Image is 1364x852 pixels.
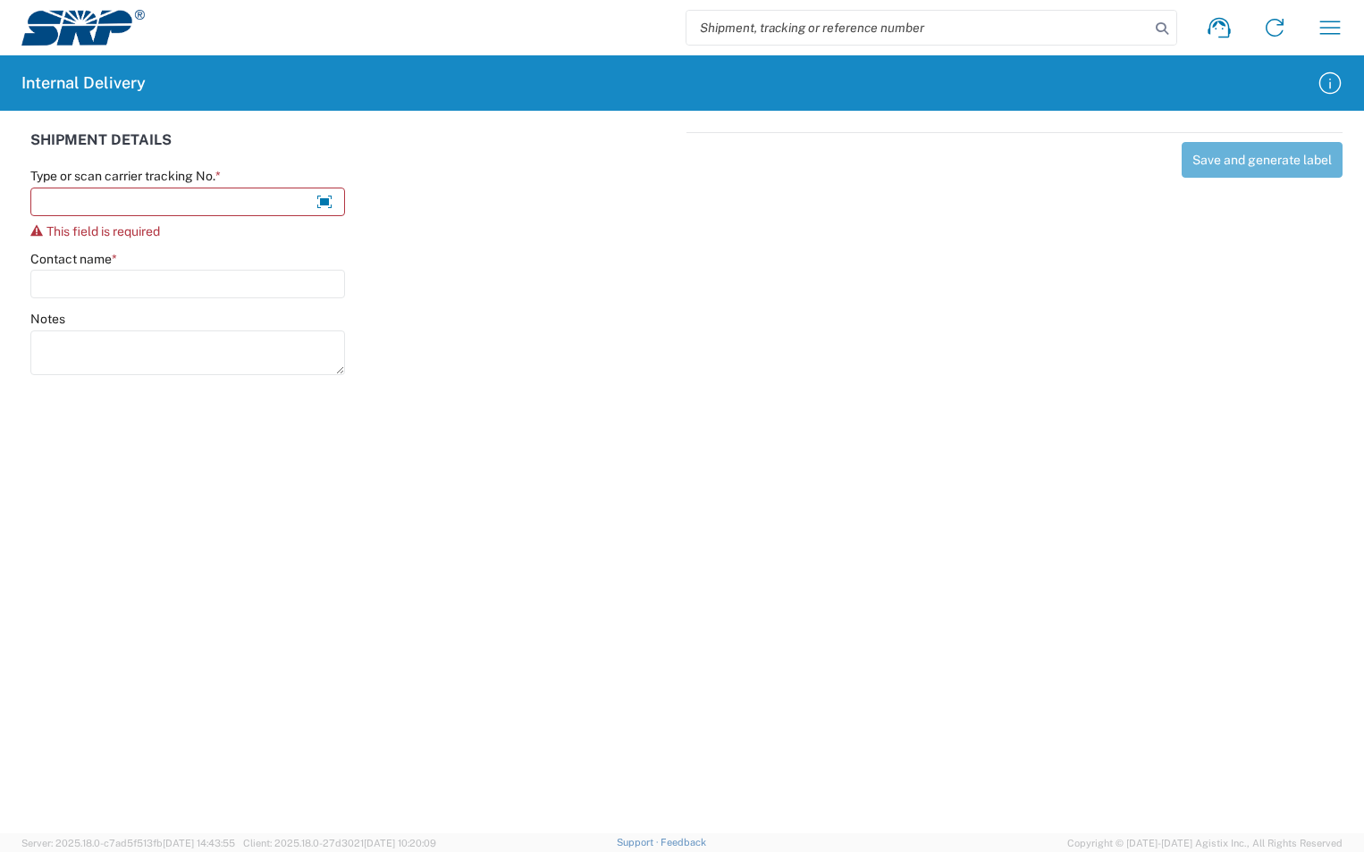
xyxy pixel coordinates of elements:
img: srp [21,10,145,46]
a: Support [617,837,661,848]
input: Shipment, tracking or reference number [686,11,1149,45]
span: [DATE] 10:20:09 [364,838,436,848]
span: Client: 2025.18.0-27d3021 [243,838,436,848]
div: SHIPMENT DETAILS [30,132,678,168]
span: Copyright © [DATE]-[DATE] Agistix Inc., All Rights Reserved [1067,835,1343,851]
a: Feedback [661,837,706,848]
label: Notes [30,311,65,327]
label: Type or scan carrier tracking No. [30,168,221,184]
span: [DATE] 14:43:55 [163,838,235,848]
label: Contact name [30,251,117,267]
h2: Internal Delivery [21,72,146,94]
span: This field is required [46,224,160,238]
span: Server: 2025.18.0-c7ad5f513fb [21,838,235,848]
